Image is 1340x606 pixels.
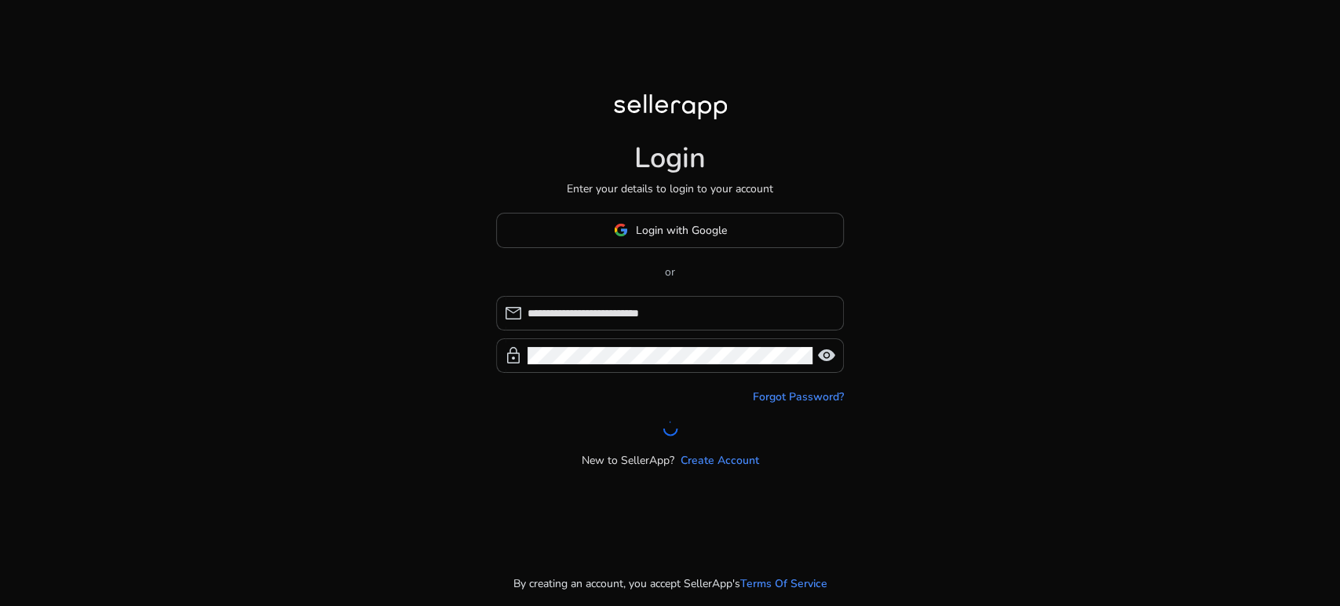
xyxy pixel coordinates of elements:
[504,304,523,323] span: mail
[614,223,628,237] img: google-logo.svg
[582,452,674,469] p: New to SellerApp?
[681,452,759,469] a: Create Account
[496,264,844,280] p: or
[740,575,827,592] a: Terms Of Service
[753,389,844,405] a: Forgot Password?
[817,346,836,365] span: visibility
[634,141,706,175] h1: Login
[636,222,727,239] span: Login with Google
[567,181,773,197] p: Enter your details to login to your account
[504,346,523,365] span: lock
[496,213,844,248] button: Login with Google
